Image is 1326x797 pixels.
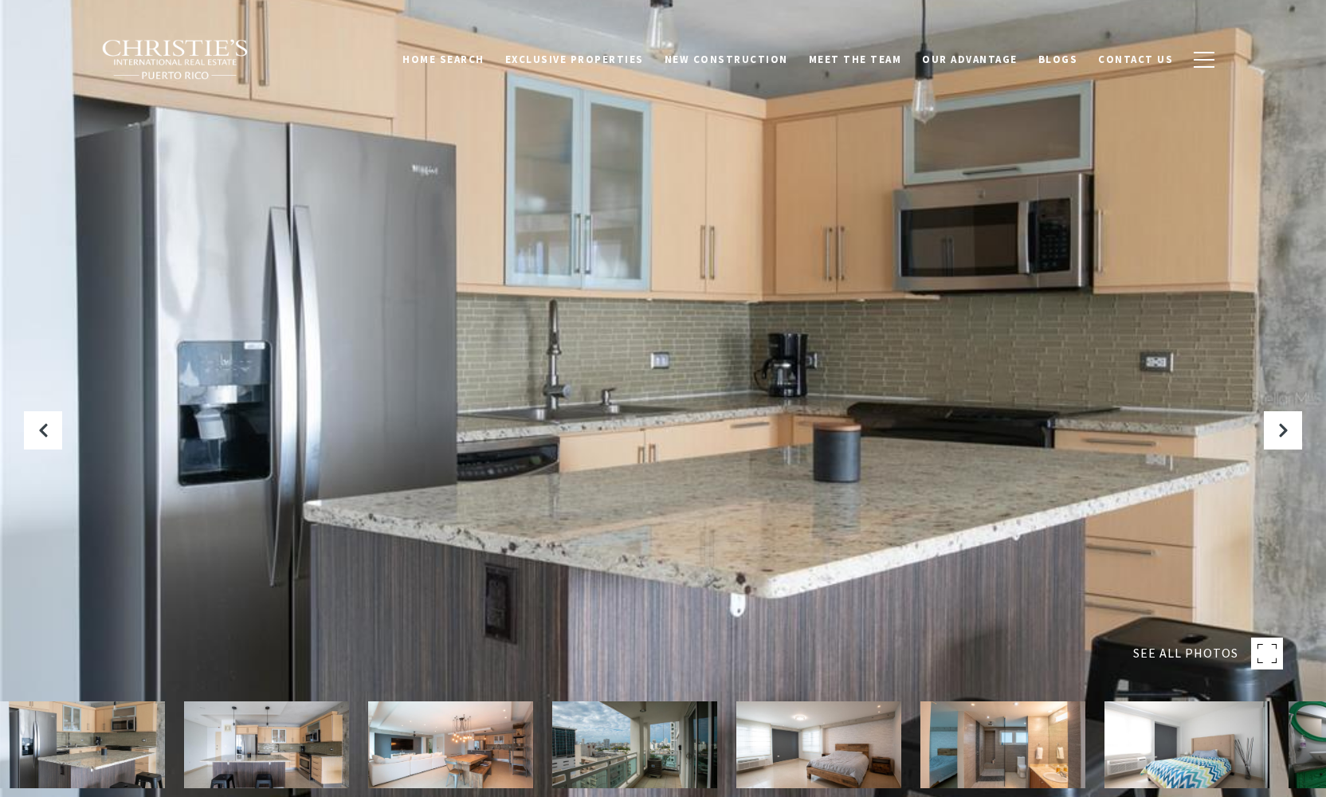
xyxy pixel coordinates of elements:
span: Contact Us [1098,52,1173,65]
a: Home Search [392,44,495,74]
img: 305 VILLAMIL STREET Unit: 1007 SOUTH [368,701,533,788]
span: SEE ALL PHOTOS [1133,643,1238,664]
img: 305 VILLAMIL STREET Unit: 1007 SOUTH [736,701,901,788]
a: Blogs [1028,44,1089,74]
img: 305 VILLAMIL STREET Unit: 1007 SOUTH [552,701,717,788]
span: Our Advantage [922,52,1018,65]
span: Exclusive Properties [505,52,644,65]
a: Exclusive Properties [495,44,654,74]
a: Our Advantage [912,44,1028,74]
img: Christie's International Real Estate black text logo [101,39,249,80]
span: New Construction [665,52,788,65]
img: 305 VILLAMIL STREET Unit: 1007 SOUTH [184,701,349,788]
img: 305 VILLAMIL STREET Unit: 1007 SOUTH [920,701,1085,788]
a: Meet the Team [798,44,912,74]
span: Blogs [1038,52,1078,65]
a: New Construction [654,44,798,74]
